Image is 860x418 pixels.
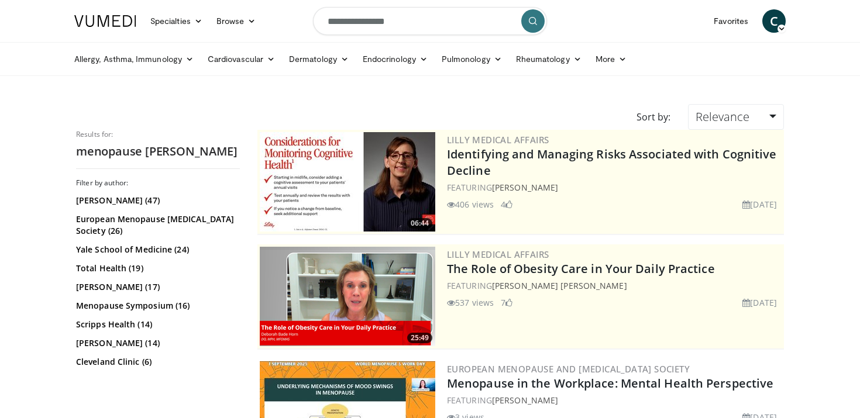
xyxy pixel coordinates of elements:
a: Scripps Health (14) [76,319,237,330]
span: 25:49 [407,333,432,343]
a: Menopause Symposium (16) [76,300,237,312]
a: Dermatology [282,47,356,71]
a: The Role of Obesity Care in Your Daily Practice [447,261,715,277]
li: 406 views [447,198,494,210]
a: Allergy, Asthma, Immunology [67,47,201,71]
a: Relevance [688,104,784,130]
a: Menopause in the Workplace: Mental Health Perspective [447,375,773,391]
div: FEATURING [447,279,782,292]
a: [PERSON_NAME] [492,182,558,193]
img: e1208b6b-349f-4914-9dd7-f97803bdbf1d.png.300x170_q85_crop-smart_upscale.png [260,247,435,346]
img: fc5f84e2-5eb7-4c65-9fa9-08971b8c96b8.jpg.300x170_q85_crop-smart_upscale.jpg [260,132,435,232]
a: Cleveland Clinic (6) [76,356,237,368]
p: Results for: [76,130,240,139]
a: Endocrinology [356,47,435,71]
li: [DATE] [742,296,777,309]
h3: Filter by author: [76,178,240,188]
a: Identifying and Managing Risks Associated with Cognitive Decline [447,146,777,178]
div: FEATURING [447,181,782,194]
a: Favorites [707,9,755,33]
a: European Menopause [MEDICAL_DATA] Society (26) [76,213,237,237]
h2: menopause [PERSON_NAME] [76,144,240,159]
li: 537 views [447,296,494,309]
a: [PERSON_NAME] (17) [76,281,237,293]
a: [PERSON_NAME] (47) [76,195,237,206]
span: 06:44 [407,218,432,229]
a: [PERSON_NAME] [492,395,558,406]
span: Relevance [696,109,749,125]
a: Specialties [143,9,209,33]
a: Cardiovascular [201,47,282,71]
a: Total Health (19) [76,262,237,274]
li: [DATE] [742,198,777,210]
div: Sort by: [628,104,679,130]
a: Lilly Medical Affairs [447,248,549,260]
a: 06:44 [260,132,435,232]
li: 4 [501,198,512,210]
a: More [589,47,634,71]
a: [PERSON_NAME] (14) [76,337,237,349]
a: Rheumatology [509,47,589,71]
a: Yale School of Medicine (24) [76,244,237,255]
img: VuMedi Logo [74,15,136,27]
a: European Menopause and [MEDICAL_DATA] Society [447,363,690,375]
a: C [762,9,786,33]
input: Search topics, interventions [313,7,547,35]
a: Lilly Medical Affairs [447,134,549,146]
div: FEATURING [447,394,782,406]
a: [PERSON_NAME] [PERSON_NAME] [492,280,627,291]
a: 25:49 [260,247,435,346]
li: 7 [501,296,512,309]
a: Pulmonology [435,47,509,71]
a: Browse [209,9,263,33]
